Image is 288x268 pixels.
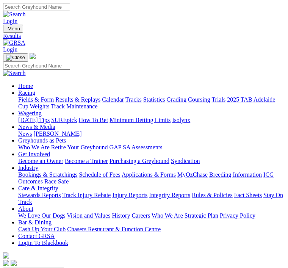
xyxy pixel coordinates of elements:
[18,219,52,226] a: Bar & Dining
[3,33,285,39] a: Results
[3,53,28,62] button: Toggle navigation
[220,212,255,219] a: Privacy Policy
[122,171,176,178] a: Applications & Forms
[79,171,120,178] a: Schedule of Fees
[102,96,124,103] a: Calendar
[33,130,81,137] a: [PERSON_NAME]
[18,117,50,123] a: [DATE] Tips
[18,151,50,157] a: Get Involved
[3,252,9,259] img: logo-grsa-white.png
[6,55,25,61] img: Close
[18,117,285,124] div: Wagering
[18,96,285,110] div: Racing
[125,96,142,103] a: Tracks
[149,192,190,198] a: Integrity Reports
[110,144,163,150] a: GAP SA Assessments
[67,212,110,219] a: Vision and Values
[3,62,70,70] input: Search
[18,205,33,212] a: About
[112,212,130,219] a: History
[18,171,285,185] div: Industry
[18,89,35,96] a: Racing
[185,212,218,219] a: Strategic Plan
[11,260,17,266] img: twitter.svg
[44,178,69,185] a: Race Safe
[18,185,58,191] a: Care & Integrity
[18,226,66,232] a: Cash Up Your Club
[152,212,183,219] a: Who We Are
[67,226,161,232] a: Chasers Restaurant & Function Centre
[51,144,108,150] a: Retire Your Greyhound
[188,96,210,103] a: Coursing
[18,110,42,116] a: Wagering
[18,124,55,130] a: News & Media
[3,260,9,266] img: facebook.svg
[211,96,225,103] a: Trials
[30,103,49,110] a: Weights
[3,11,26,18] img: Search
[3,46,17,53] a: Login
[18,226,285,233] div: Bar & Dining
[18,130,285,137] div: News & Media
[30,53,36,59] img: logo-grsa-white.png
[18,192,283,205] a: Stay On Track
[55,96,100,103] a: Results & Replays
[172,117,190,123] a: Isolynx
[234,192,262,198] a: Fact Sheets
[3,3,70,11] input: Search
[131,212,150,219] a: Careers
[143,96,165,103] a: Statistics
[18,83,33,89] a: Home
[18,137,66,144] a: Greyhounds as Pets
[110,158,169,164] a: Purchasing a Greyhound
[18,171,77,178] a: Bookings & Scratchings
[3,25,23,33] button: Toggle navigation
[3,18,17,24] a: Login
[18,212,285,219] div: About
[51,117,77,123] a: SUREpick
[18,96,54,103] a: Fields & Form
[18,240,68,246] a: Login To Blackbook
[110,117,171,123] a: Minimum Betting Limits
[18,233,55,239] a: Contact GRSA
[112,192,147,198] a: Injury Reports
[18,96,275,110] a: 2025 TAB Adelaide Cup
[18,192,285,205] div: Care & Integrity
[18,171,274,185] a: ICG Outcomes
[18,212,65,219] a: We Love Our Dogs
[192,192,233,198] a: Rules & Policies
[79,117,108,123] a: How To Bet
[18,144,285,151] div: Greyhounds as Pets
[167,96,186,103] a: Grading
[8,26,20,31] span: Menu
[18,158,285,165] div: Get Involved
[51,103,97,110] a: Track Maintenance
[62,192,111,198] a: Track Injury Rebate
[65,158,108,164] a: Become a Trainer
[209,171,262,178] a: Breeding Information
[18,158,63,164] a: Become an Owner
[18,165,38,171] a: Industry
[3,39,25,46] img: GRSA
[3,70,26,77] img: Search
[18,144,50,150] a: Who We Are
[18,130,32,137] a: News
[177,171,208,178] a: MyOzChase
[171,158,200,164] a: Syndication
[18,192,61,198] a: Stewards Reports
